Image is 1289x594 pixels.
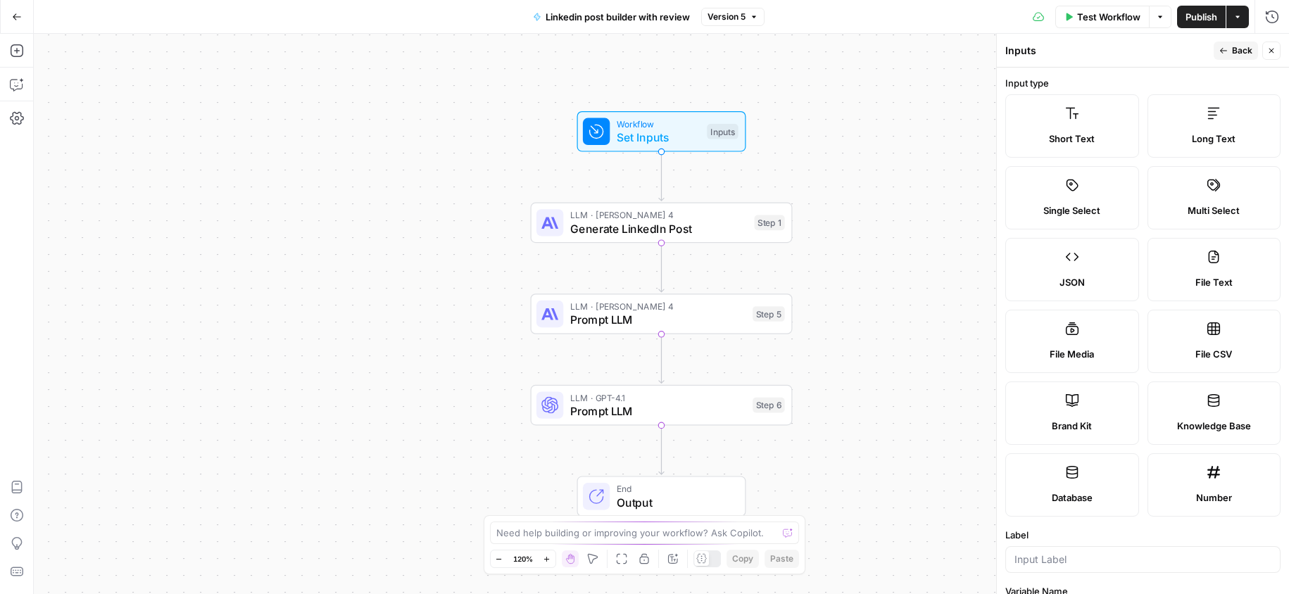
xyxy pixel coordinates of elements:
div: Inputs [1005,44,1209,58]
div: LLM · [PERSON_NAME] 4Prompt LLMStep 5 [531,293,793,334]
span: File Text [1195,275,1233,289]
button: Linkedin post builder with review [524,6,698,28]
div: EndOutput [531,476,793,517]
span: LLM · [PERSON_NAME] 4 [570,300,746,313]
button: Copy [727,550,759,568]
div: Step 1 [755,215,785,231]
span: Single Select [1043,203,1100,217]
div: Inputs [707,124,738,139]
span: Output [617,494,731,511]
span: 120% [513,553,533,564]
div: Step 6 [753,398,785,413]
g: Edge from start to step_1 [659,152,664,201]
g: Edge from step_6 to end [659,425,664,474]
span: Linkedin post builder with review [546,10,690,24]
div: LLM · [PERSON_NAME] 4Generate LinkedIn PostStep 1 [531,203,793,244]
span: Database [1052,491,1093,505]
button: Version 5 [701,8,765,26]
span: JSON [1060,275,1085,289]
span: Copy [732,552,753,565]
label: Input type [1005,76,1281,90]
g: Edge from step_1 to step_5 [659,243,664,292]
span: Long Text [1192,132,1235,146]
span: Short Text [1049,132,1095,146]
span: Paste [770,552,793,565]
span: Brand Kit [1052,419,1092,433]
span: Generate LinkedIn Post [570,220,748,237]
label: Label [1005,528,1281,542]
span: LLM · [PERSON_NAME] 4 [570,208,748,222]
span: Version 5 [708,11,746,23]
input: Input Label [1014,552,1271,567]
button: Back [1214,42,1258,60]
div: WorkflowSet InputsInputs [531,111,793,152]
span: Publish [1186,10,1217,24]
div: Step 5 [753,306,785,322]
button: Test Workflow [1055,6,1149,28]
div: LLM · GPT-4.1Prompt LLMStep 6 [531,385,793,426]
button: Publish [1177,6,1226,28]
span: End [617,482,731,495]
span: File CSV [1195,347,1232,361]
button: Paste [765,550,799,568]
span: Test Workflow [1077,10,1140,24]
span: LLM · GPT-4.1 [570,391,746,404]
span: Knowledge Base [1177,419,1251,433]
g: Edge from step_5 to step_6 [659,334,664,384]
span: Prompt LLM [570,311,746,328]
span: Set Inputs [617,129,700,146]
span: Back [1232,44,1252,57]
span: Prompt LLM [570,403,746,419]
span: Multi Select [1188,203,1240,217]
span: Number [1196,491,1232,505]
span: Workflow [617,117,700,130]
span: File Media [1050,347,1094,361]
